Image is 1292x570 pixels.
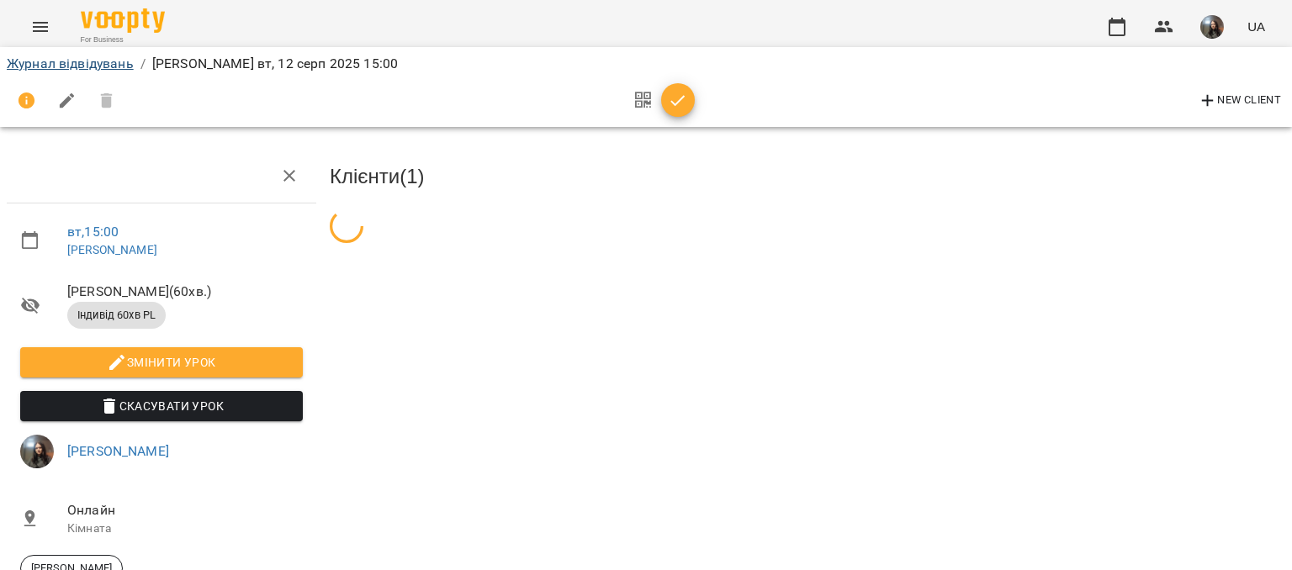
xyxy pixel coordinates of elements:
nav: breadcrumb [7,54,1285,74]
span: Скасувати Урок [34,396,289,416]
button: Menu [20,7,61,47]
a: [PERSON_NAME] [67,443,169,459]
img: Voopty Logo [81,8,165,33]
img: 3223da47ea16ff58329dec54ac365d5d.JPG [20,435,54,468]
span: UA [1247,18,1265,35]
p: Кімната [67,520,303,537]
span: New Client [1198,91,1281,111]
a: вт , 15:00 [67,224,119,240]
a: Журнал відвідувань [7,55,134,71]
span: Змінити урок [34,352,289,372]
span: [PERSON_NAME] ( 60 хв. ) [67,282,303,302]
button: New Client [1194,87,1285,114]
button: UA [1241,11,1272,42]
button: Скасувати Урок [20,391,303,421]
a: [PERSON_NAME] [67,243,157,256]
button: Змінити урок [20,347,303,377]
li: / [140,54,146,74]
h3: Клієнти ( 1 ) [330,166,1285,187]
span: For Business [81,34,165,45]
span: Індивід 60хв PL [67,308,166,323]
img: 3223da47ea16ff58329dec54ac365d5d.JPG [1200,15,1224,39]
span: Онлайн [67,500,303,520]
p: [PERSON_NAME] вт, 12 серп 2025 15:00 [152,54,398,74]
